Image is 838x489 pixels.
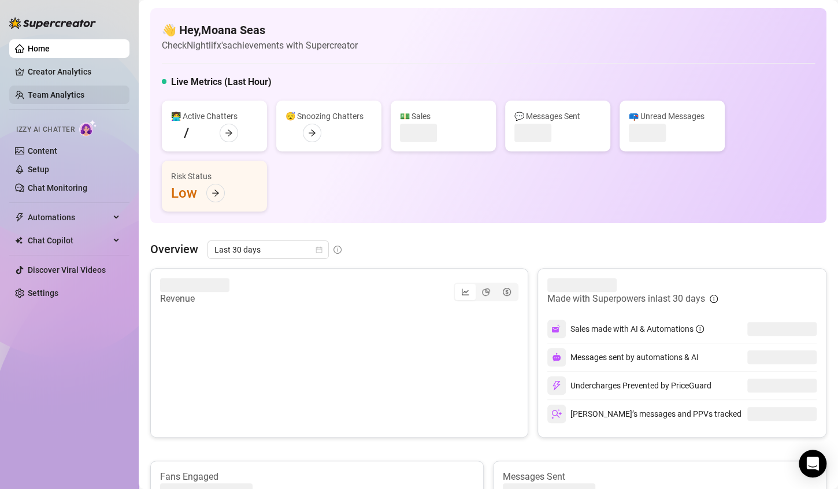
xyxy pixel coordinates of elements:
img: logo-BBDzfeDw.svg [9,17,96,29]
span: arrow-right [308,129,316,137]
span: Automations [28,208,110,227]
a: Creator Analytics [28,62,120,81]
article: Fans Engaged [160,471,474,483]
div: 💵 Sales [400,110,487,123]
span: info-circle [710,295,718,303]
span: dollar-circle [503,288,511,296]
span: arrow-right [225,129,233,137]
span: line-chart [461,288,469,296]
a: Discover Viral Videos [28,265,106,275]
a: Content [28,146,57,155]
span: thunderbolt [15,213,24,222]
h4: 👋 Hey, Moana Seas [162,22,358,38]
img: svg%3e [551,409,562,419]
a: Setup [28,165,49,174]
article: Check Nightlifx's achievements with Supercreator [162,38,358,53]
span: pie-chart [482,288,490,296]
div: Risk Status [171,170,258,183]
span: calendar [316,246,322,253]
span: info-circle [333,246,342,254]
div: segmented control [454,283,518,301]
img: svg%3e [551,380,562,391]
a: Chat Monitoring [28,183,87,192]
article: Overview [150,240,198,258]
div: [PERSON_NAME]’s messages and PPVs tracked [547,405,741,423]
img: svg%3e [552,353,561,362]
div: Messages sent by automations & AI [547,348,699,366]
h5: Live Metrics (Last Hour) [171,75,272,89]
div: 📪 Unread Messages [629,110,715,123]
div: Undercharges Prevented by PriceGuard [547,376,711,395]
img: svg%3e [551,324,562,334]
span: Izzy AI Chatter [16,124,75,135]
article: Made with Superpowers in last 30 days [547,292,705,306]
div: Open Intercom Messenger [799,450,826,477]
span: Last 30 days [214,241,322,258]
div: Sales made with AI & Automations [570,323,704,335]
a: Home [28,44,50,53]
div: 👩‍💻 Active Chatters [171,110,258,123]
span: info-circle [696,325,704,333]
img: Chat Copilot [15,236,23,244]
div: 💬 Messages Sent [514,110,601,123]
a: Team Analytics [28,90,84,99]
article: Messages Sent [503,471,817,483]
a: Settings [28,288,58,298]
article: Revenue [160,292,229,306]
span: Chat Copilot [28,231,110,250]
div: 😴 Snoozing Chatters [285,110,372,123]
img: AI Chatter [79,120,97,136]
span: arrow-right [212,189,220,197]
